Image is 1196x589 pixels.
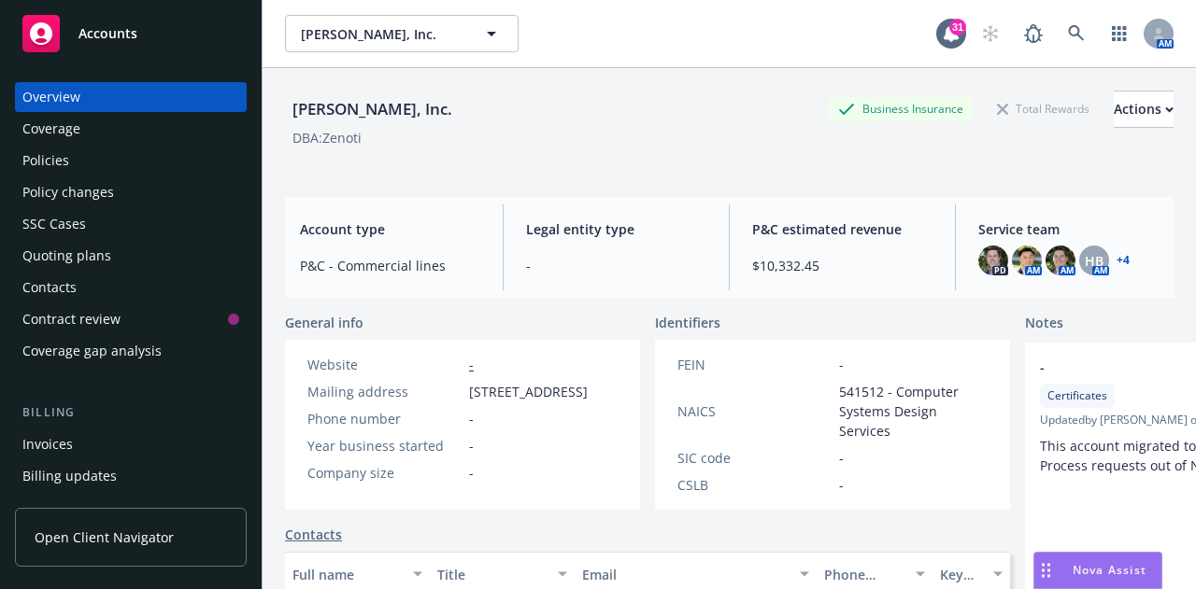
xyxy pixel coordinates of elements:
div: FEIN [677,355,832,374]
a: Contacts [15,273,247,302]
span: Nova Assist [1073,562,1146,578]
button: Actions [1114,91,1174,128]
a: Report a Bug [1015,15,1052,52]
span: - [839,475,844,495]
img: photo [1046,245,1075,275]
div: Drag to move [1034,553,1058,588]
img: photo [978,245,1008,275]
a: Accounts [15,7,247,60]
div: Year business started [307,436,462,456]
a: - [469,356,474,373]
div: Business Insurance [829,97,973,120]
span: Open Client Navigator [35,527,174,547]
a: Contacts [285,525,342,544]
div: 31 [949,19,966,35]
div: Contacts [22,273,77,302]
a: Overview [15,82,247,112]
div: Policy changes [22,177,114,207]
span: 541512 - Computer Systems Design Services [839,382,988,441]
button: [PERSON_NAME], Inc. [285,15,519,52]
div: Actions [1114,91,1174,127]
div: Quoting plans [22,241,111,271]
div: Full name [292,565,402,584]
div: Total Rewards [988,97,1099,120]
span: HB [1085,251,1103,271]
span: P&C estimated revenue [752,219,933,239]
span: Service team [978,219,1159,239]
div: [PERSON_NAME], Inc. [285,97,460,121]
a: Coverage [15,114,247,144]
div: Coverage gap analysis [22,336,162,366]
span: - [526,256,706,275]
div: Website [307,355,462,374]
span: P&C - Commercial lines [300,256,480,275]
div: Billing [15,403,247,422]
span: - [469,463,474,483]
span: $10,332.45 [752,256,933,275]
div: NAICS [677,401,832,421]
span: Legal entity type [526,219,706,239]
div: Email [582,565,789,584]
span: Account type [300,219,480,239]
div: Overview [22,82,80,112]
a: +4 [1117,255,1130,266]
span: - [469,409,474,428]
a: Search [1058,15,1095,52]
span: Certificates [1047,387,1107,404]
a: Billing updates [15,461,247,491]
span: General info [285,313,363,332]
span: Notes [1025,313,1063,335]
img: photo [1012,245,1042,275]
span: Accounts [78,26,137,41]
span: - [469,436,474,456]
div: Invoices [22,429,73,459]
div: SSC Cases [22,209,86,239]
div: Policies [22,146,69,175]
a: SSC Cases [15,209,247,239]
a: Coverage gap analysis [15,336,247,366]
a: Policy changes [15,177,247,207]
a: Start snowing [972,15,1009,52]
div: Coverage [22,114,80,144]
span: - [839,448,844,468]
div: Company size [307,463,462,483]
span: [STREET_ADDRESS] [469,382,588,401]
span: [PERSON_NAME], Inc. [301,24,463,44]
div: Key contact [940,565,982,584]
div: SIC code [677,448,832,468]
div: Mailing address [307,382,462,401]
div: Phone number [824,565,904,584]
span: - [839,355,844,374]
div: Billing updates [22,461,117,491]
button: Nova Assist [1033,552,1162,589]
div: DBA: Zenoti [292,128,362,147]
div: Contract review [22,304,121,334]
a: Quoting plans [15,241,247,271]
div: CSLB [677,475,832,495]
a: Invoices [15,429,247,459]
div: Phone number [307,409,462,428]
div: Title [437,565,547,584]
span: Identifiers [655,313,720,332]
a: Contract review [15,304,247,334]
a: Policies [15,146,247,175]
a: Switch app [1101,15,1138,52]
